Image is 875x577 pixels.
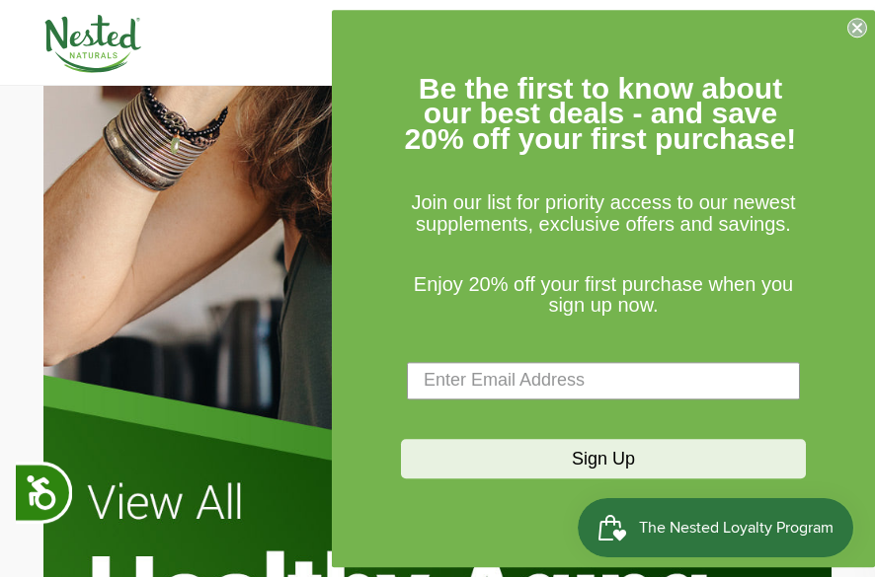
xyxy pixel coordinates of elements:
img: Nested Naturals [43,15,142,73]
iframe: Button to open loyalty program pop-up [578,498,855,557]
span: Be the first to know about our best deals - and save 20% off your first purchase! [405,72,797,155]
button: Sign Up [401,439,806,478]
span: Enjoy 20% off your first purchase when you sign up now. [414,273,793,317]
div: FLYOUT Form [332,10,875,567]
input: Enter Email Address [407,362,800,399]
span: Join our list for priority access to our newest supplements, exclusive offers and savings. [411,192,795,236]
button: Close dialog [847,18,867,37]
